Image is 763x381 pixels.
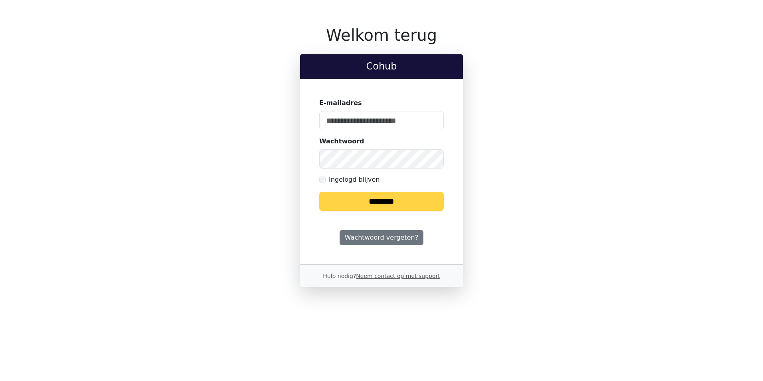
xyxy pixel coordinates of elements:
[356,273,440,279] a: Neem contact op met support
[319,98,362,108] label: E-mailadres
[300,26,463,45] h1: Welkom terug
[340,230,423,245] a: Wachtwoord vergeten?
[319,137,364,146] label: Wachtwoord
[329,175,380,185] label: Ingelogd blijven
[306,61,457,72] h2: Cohub
[323,273,440,279] small: Hulp nodig?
